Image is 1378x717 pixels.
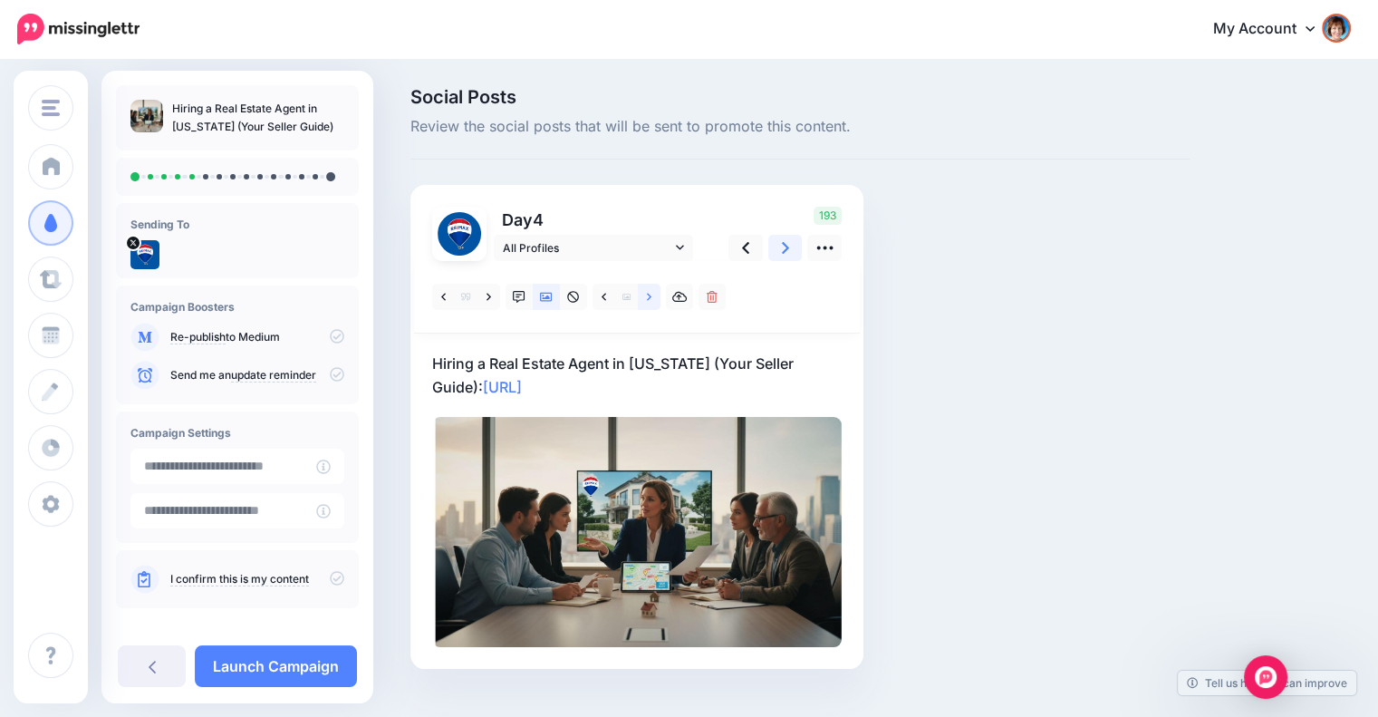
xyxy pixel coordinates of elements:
p: Day [494,207,696,233]
span: Review the social posts that will be sent to promote this content. [410,115,1190,139]
h4: Sending To [130,218,344,231]
a: My Account [1195,7,1351,52]
img: 62ec6e70c7f5f56339d7d03705091060_thumb.jpg [130,100,163,132]
a: update reminder [231,368,316,383]
a: All Profiles [494,235,693,261]
span: All Profiles [503,238,671,257]
p: Hiring a Real Estate Agent in [US_STATE] (Your Seller Guide): [432,352,842,399]
img: 62ec6e70c7f5f56339d7d03705091060.jpg [432,417,842,647]
a: I confirm this is my content [170,572,309,586]
span: Social Posts [410,88,1190,106]
span: 4 [533,210,544,229]
h4: Campaign Settings [130,426,344,440]
div: Open Intercom Messenger [1244,655,1287,699]
a: Re-publish [170,330,226,344]
a: Tell us how we can improve [1178,671,1356,695]
p: to Medium [170,329,344,345]
img: menu.png [42,100,60,116]
p: Hiring a Real Estate Agent in [US_STATE] (Your Seller Guide) [172,100,344,136]
img: eVi70Eyq-73544.jpg [438,212,481,256]
a: [URL] [483,378,522,396]
p: Send me an [170,367,344,383]
img: Missinglettr [17,14,140,44]
span: 193 [814,207,842,225]
img: eVi70Eyq-73544.jpg [130,240,159,269]
h4: Campaign Boosters [130,300,344,314]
